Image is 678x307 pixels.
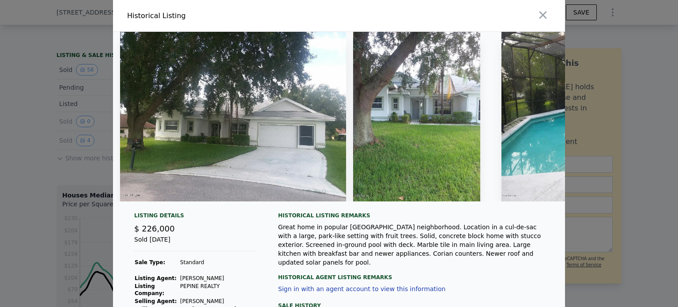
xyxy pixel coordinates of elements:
[278,267,551,281] div: Historical Agent Listing Remarks
[278,212,551,219] div: Historical Listing remarks
[135,259,165,265] strong: Sale Type:
[278,285,445,292] button: Sign in with an agent account to view this information
[135,275,177,281] strong: Listing Agent:
[134,235,257,251] div: Sold [DATE]
[501,32,629,201] img: Property Img
[278,223,551,267] div: Great home in popular [GEOGRAPHIC_DATA] neighborhood. Location in a cul-de-sac with a large, park...
[180,274,257,282] td: [PERSON_NAME]
[134,224,175,233] span: $ 226,000
[135,283,164,296] strong: Listing Company:
[127,11,335,21] div: Historical Listing
[135,298,177,304] strong: Selling Agent:
[134,212,257,223] div: Listing Details
[120,32,346,201] img: Property Img
[180,258,257,266] td: Standard
[180,297,257,305] td: [PERSON_NAME]
[353,32,480,201] img: Property Img
[180,282,257,297] td: PEPINE REALTY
